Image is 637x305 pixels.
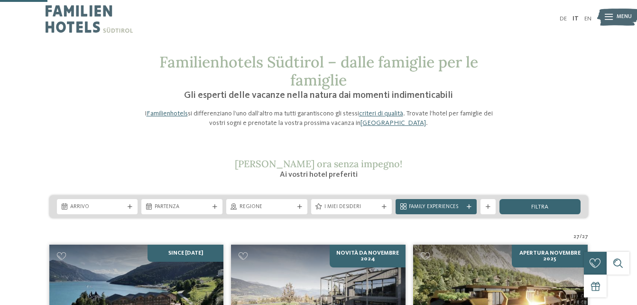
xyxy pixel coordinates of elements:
[138,109,499,128] p: I si differenziano l’uno dall’altro ma tutti garantiscono gli stessi . Trovate l’hotel per famigl...
[617,13,632,21] span: Menu
[70,203,125,211] span: Arrivo
[573,233,580,241] span: 27
[531,204,548,210] span: filtra
[240,203,294,211] span: Regione
[155,203,209,211] span: Partenza
[147,110,188,117] a: Familienhotels
[572,16,579,22] a: IT
[560,16,567,22] a: DE
[359,110,403,117] a: criteri di qualità
[360,120,426,126] a: [GEOGRAPHIC_DATA]
[580,233,582,241] span: /
[324,203,379,211] span: I miei desideri
[582,233,588,241] span: 27
[584,16,591,22] a: EN
[184,91,453,100] span: Gli esperti delle vacanze nella natura dai momenti indimenticabili
[235,158,402,170] span: [PERSON_NAME] ora senza impegno!
[280,171,358,179] span: Ai vostri hotel preferiti
[409,203,463,211] span: Family Experiences
[159,52,478,90] span: Familienhotels Südtirol – dalle famiglie per le famiglie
